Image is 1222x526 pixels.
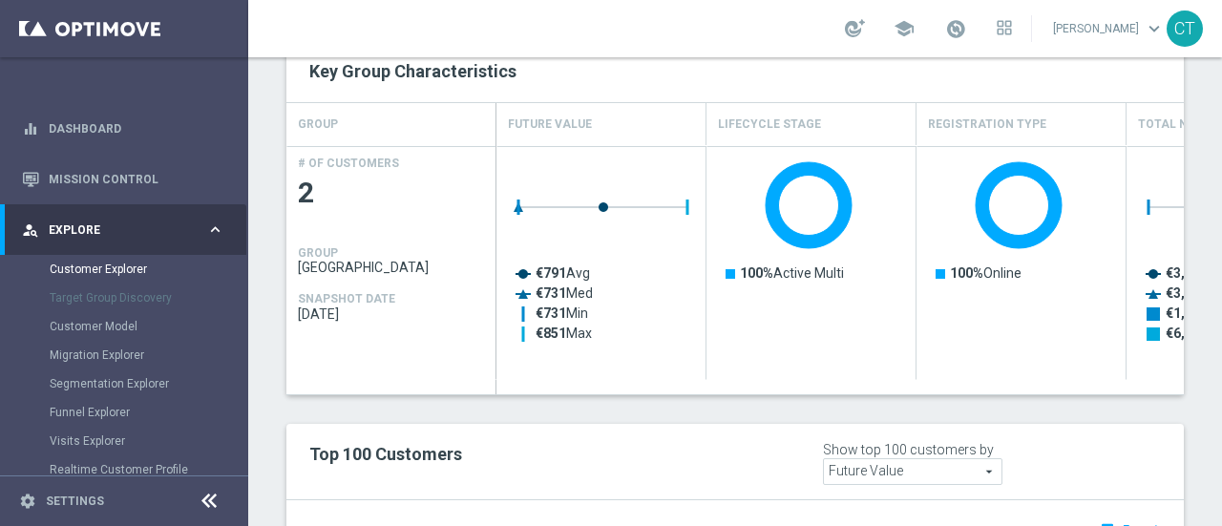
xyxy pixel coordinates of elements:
div: Funnel Explorer [50,398,246,427]
i: keyboard_arrow_right [206,221,224,239]
div: Customer Model [50,312,246,341]
span: Explore [49,224,206,236]
div: Show top 100 customers by [823,442,994,458]
tspan: €731 [536,305,566,321]
tspan: 100% [950,265,983,281]
h2: Key Group Characteristics [309,60,1161,83]
a: Visits Explorer [50,433,199,449]
span: PUGLIA [298,260,485,275]
text: Min [536,305,588,321]
span: 2 [298,175,485,212]
button: Mission Control [21,172,225,187]
tspan: 100% [740,265,773,281]
tspan: €791 [536,265,566,281]
div: Explore [22,221,206,239]
tspan: €3,877 [1166,265,1208,281]
a: Migration Explorer [50,347,199,363]
a: Dashboard [49,103,224,154]
i: person_search [22,221,39,239]
text: Max [536,326,592,341]
h4: # OF CUSTOMERS [298,157,399,170]
tspan: €731 [536,285,566,301]
button: person_search Explore keyboard_arrow_right [21,222,225,238]
div: Press SPACE to select this row. [286,146,496,380]
div: Dashboard [22,103,224,154]
div: CT [1167,11,1203,47]
h2: Top 100 Customers [309,443,794,466]
div: Mission Control [22,154,224,204]
text: Med [536,285,593,301]
a: Realtime Customer Profile [50,462,199,477]
a: Customer Model [50,319,199,334]
span: keyboard_arrow_down [1144,18,1165,39]
a: [PERSON_NAME]keyboard_arrow_down [1051,14,1167,43]
div: Customer Explorer [50,255,246,284]
tspan: €851 [536,326,566,341]
tspan: €3,877 [1166,285,1208,301]
a: Settings [46,495,104,507]
div: Visits Explorer [50,427,246,455]
a: Customer Explorer [50,262,199,277]
div: Realtime Customer Profile [50,455,246,484]
span: school [894,18,915,39]
a: Funnel Explorer [50,405,199,420]
i: settings [19,493,36,510]
a: Mission Control [49,154,224,204]
h4: GROUP [298,108,338,141]
button: equalizer Dashboard [21,121,225,137]
div: Target Group Discovery [50,284,246,312]
span: 2025-09-21 [298,306,485,322]
h4: Future Value [508,108,592,141]
text: Active Multi [740,265,844,281]
h4: Lifecycle Stage [718,108,821,141]
h4: SNAPSHOT DATE [298,292,395,305]
text: Avg [536,265,590,281]
text: Online [950,265,1022,281]
div: Segmentation Explorer [50,369,246,398]
tspan: €1,069 [1166,305,1208,321]
a: Segmentation Explorer [50,376,199,391]
h4: GROUP [298,246,338,260]
div: Migration Explorer [50,341,246,369]
h4: Registration Type [928,108,1046,141]
i: equalizer [22,120,39,137]
tspan: €6,686 [1166,326,1208,341]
